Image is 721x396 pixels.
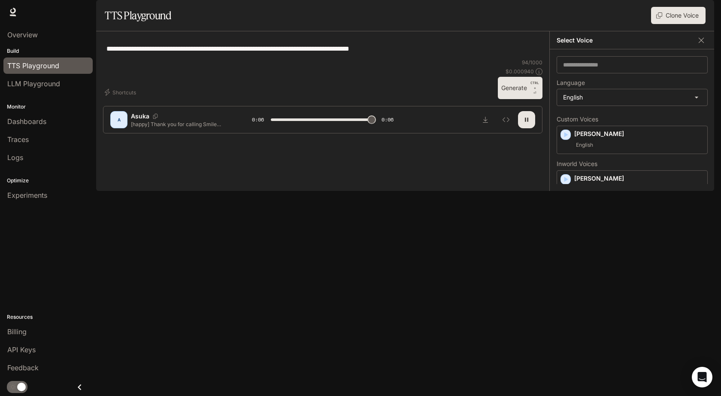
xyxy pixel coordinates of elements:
[574,183,704,198] p: Energetic and expressive mid-range male voice, with a mildly nasal quality
[382,115,394,124] span: 0:06
[131,112,149,121] p: Asuka
[477,111,494,128] button: Download audio
[149,114,161,119] button: Copy Voice ID
[522,59,542,66] p: 94 / 1000
[497,111,515,128] button: Inspect
[574,140,595,150] span: English
[651,7,706,24] button: Clone Voice
[557,161,708,167] p: Inworld Voices
[103,85,139,99] button: Shortcuts
[498,77,542,99] button: GenerateCTRL +⏎
[506,68,534,75] p: $ 0.000940
[557,89,707,106] div: English
[574,130,704,138] p: [PERSON_NAME]
[252,115,264,124] span: 0:06
[574,174,704,183] p: [PERSON_NAME]
[105,7,171,24] h1: TTS Playground
[530,80,539,96] p: ⏎
[557,80,585,86] p: Language
[112,113,126,127] div: A
[131,121,231,128] p: [happy] Thank you for calling Smile Dental Clinic. Maraming salamat po. Kamusta po kayo ngaun?
[692,367,712,387] div: Open Intercom Messenger
[557,116,708,122] p: Custom Voices
[530,80,539,91] p: CTRL +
